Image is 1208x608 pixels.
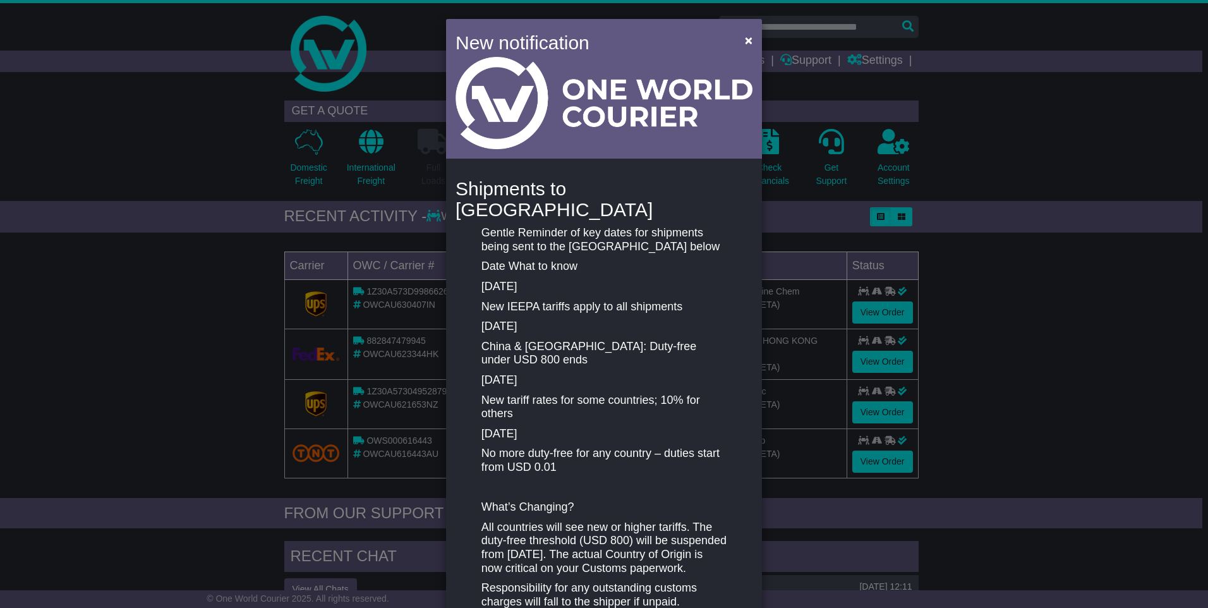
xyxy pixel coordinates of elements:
p: Date What to know [481,260,727,274]
h4: Shipments to [GEOGRAPHIC_DATA] [456,178,752,220]
h4: New notification [456,28,727,57]
p: All countries will see new or higher tariffs. The duty-free threshold (USD 800) will be suspended... [481,521,727,575]
p: What’s Changing? [481,501,727,514]
p: No more duty-free for any country – duties start from USD 0.01 [481,447,727,474]
p: [DATE] [481,427,727,441]
p: New IEEPA tariffs apply to all shipments [481,300,727,314]
img: Light [456,57,752,149]
p: [DATE] [481,320,727,334]
p: [DATE] [481,374,727,387]
span: × [745,33,752,47]
p: [DATE] [481,280,727,294]
p: China & [GEOGRAPHIC_DATA]: Duty-free under USD 800 ends [481,340,727,367]
p: New tariff rates for some countries; 10% for others [481,394,727,421]
p: Gentle Reminder of key dates for shipments being sent to the [GEOGRAPHIC_DATA] below [481,226,727,253]
button: Close [739,27,759,53]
